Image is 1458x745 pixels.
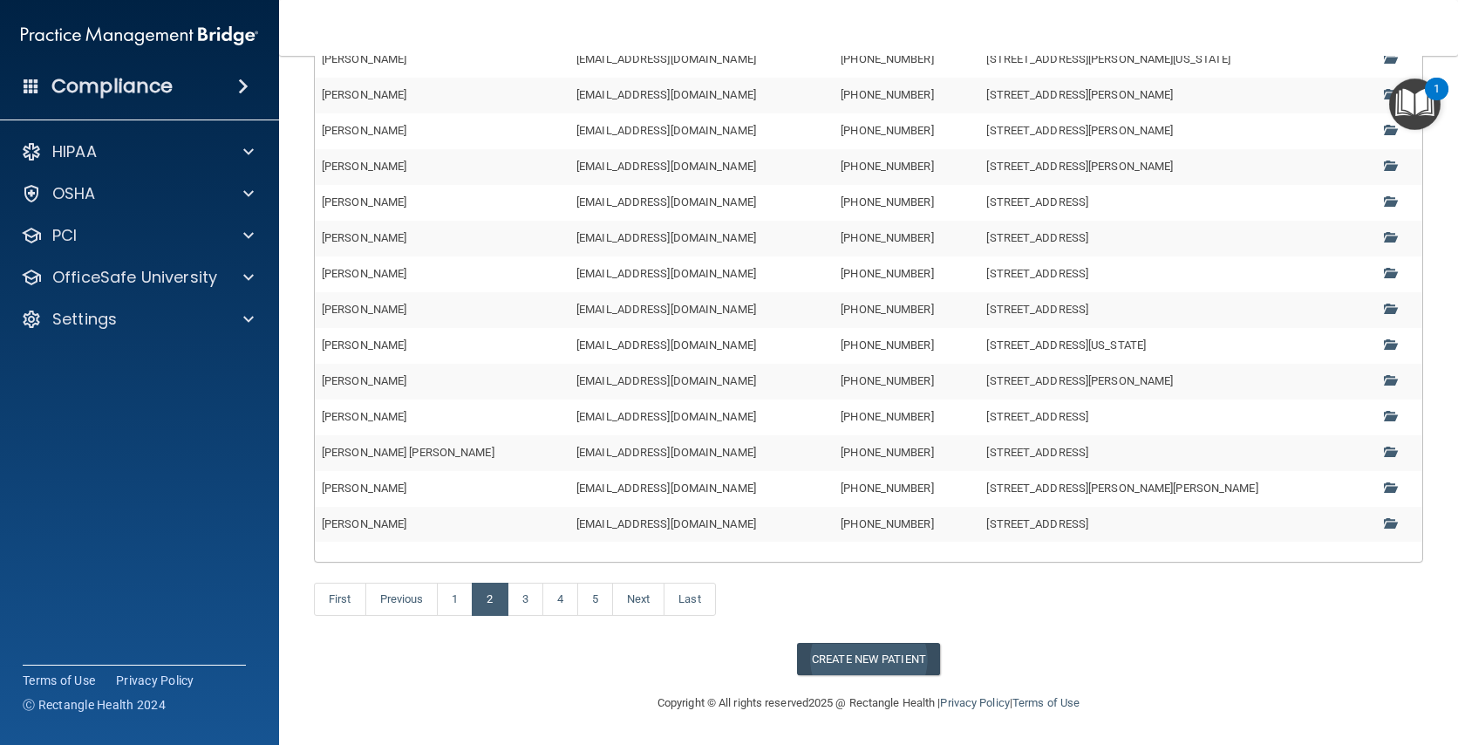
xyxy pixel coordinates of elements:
td: [STREET_ADDRESS] [979,292,1369,328]
td: [EMAIL_ADDRESS][DOMAIN_NAME] [569,435,834,471]
a: HIPAA [21,141,254,162]
td: [EMAIL_ADDRESS][DOMAIN_NAME] [569,113,834,149]
td: [PERSON_NAME] [315,400,569,435]
td: [STREET_ADDRESS][PERSON_NAME] [979,113,1369,149]
td: [EMAIL_ADDRESS][DOMAIN_NAME] [569,256,834,292]
td: [PHONE_NUMBER] [834,78,979,113]
td: [PERSON_NAME] [315,256,569,292]
td: [EMAIL_ADDRESS][DOMAIN_NAME] [569,328,834,364]
td: [STREET_ADDRESS] [979,507,1369,542]
td: [PHONE_NUMBER] [834,435,979,471]
td: [STREET_ADDRESS] [979,185,1369,221]
td: [STREET_ADDRESS] [979,221,1369,256]
td: [PHONE_NUMBER] [834,471,979,507]
td: [STREET_ADDRESS] [979,435,1369,471]
td: [PHONE_NUMBER] [834,292,979,328]
td: [PHONE_NUMBER] [834,364,979,400]
a: Terms of Use [1012,696,1080,709]
td: [PERSON_NAME] [315,328,569,364]
a: Settings [21,309,254,330]
a: Next [612,583,664,616]
a: 5 [577,583,613,616]
td: [PHONE_NUMBER] [834,113,979,149]
a: OSHA [21,183,254,204]
a: 3 [508,583,543,616]
img: PMB logo [21,18,258,53]
td: [EMAIL_ADDRESS][DOMAIN_NAME] [569,364,834,400]
a: Previous [365,583,439,616]
td: [PERSON_NAME] [315,113,569,149]
td: [STREET_ADDRESS][PERSON_NAME] [979,364,1369,400]
span: Ⓒ Rectangle Health 2024 [23,696,166,714]
td: [PERSON_NAME] [315,149,569,185]
td: [STREET_ADDRESS][PERSON_NAME][PERSON_NAME] [979,471,1369,507]
p: PCI [52,225,77,246]
td: [EMAIL_ADDRESS][DOMAIN_NAME] [569,221,834,256]
td: [PERSON_NAME] [315,471,569,507]
td: [PHONE_NUMBER] [834,42,979,78]
a: Terms of Use [23,672,95,689]
td: [PHONE_NUMBER] [834,507,979,542]
td: [PHONE_NUMBER] [834,328,979,364]
p: OfficeSafe University [52,267,217,288]
td: [PERSON_NAME] [315,507,569,542]
div: Copyright © All rights reserved 2025 @ Rectangle Health | | [550,675,1187,731]
td: [STREET_ADDRESS][PERSON_NAME] [979,149,1369,185]
h4: Compliance [51,74,173,99]
a: OfficeSafe University [21,267,254,288]
td: [EMAIL_ADDRESS][DOMAIN_NAME] [569,400,834,435]
td: [STREET_ADDRESS] [979,256,1369,292]
td: [PHONE_NUMBER] [834,256,979,292]
a: Privacy Policy [940,696,1009,709]
td: [EMAIL_ADDRESS][DOMAIN_NAME] [569,507,834,542]
td: [STREET_ADDRESS][PERSON_NAME] [979,78,1369,113]
td: [PERSON_NAME] [315,42,569,78]
a: Privacy Policy [116,672,194,689]
a: Last [664,583,715,616]
td: [PHONE_NUMBER] [834,400,979,435]
td: [PHONE_NUMBER] [834,149,979,185]
td: [EMAIL_ADDRESS][DOMAIN_NAME] [569,185,834,221]
td: [STREET_ADDRESS] [979,400,1369,435]
td: [PHONE_NUMBER] [834,221,979,256]
p: OSHA [52,183,96,204]
td: [EMAIL_ADDRESS][DOMAIN_NAME] [569,78,834,113]
td: [PHONE_NUMBER] [834,185,979,221]
td: [PERSON_NAME] [PERSON_NAME] [315,435,569,471]
button: Open Resource Center, 1 new notification [1389,79,1441,130]
td: [EMAIL_ADDRESS][DOMAIN_NAME] [569,149,834,185]
td: [PERSON_NAME] [315,185,569,221]
td: [EMAIL_ADDRESS][DOMAIN_NAME] [569,42,834,78]
td: [PERSON_NAME] [315,221,569,256]
a: PCI [21,225,254,246]
td: [STREET_ADDRESS][PERSON_NAME][US_STATE] [979,42,1369,78]
td: [PERSON_NAME] [315,364,569,400]
p: HIPAA [52,141,97,162]
a: 2 [472,583,508,616]
a: 4 [542,583,578,616]
div: 1 [1434,89,1440,112]
p: Settings [52,309,117,330]
td: [EMAIL_ADDRESS][DOMAIN_NAME] [569,471,834,507]
a: 1 [437,583,473,616]
td: [EMAIL_ADDRESS][DOMAIN_NAME] [569,292,834,328]
td: [STREET_ADDRESS][US_STATE] [979,328,1369,364]
td: [PERSON_NAME] [315,292,569,328]
button: Create New Patient [797,643,940,675]
td: [PERSON_NAME] [315,78,569,113]
a: First [314,583,366,616]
